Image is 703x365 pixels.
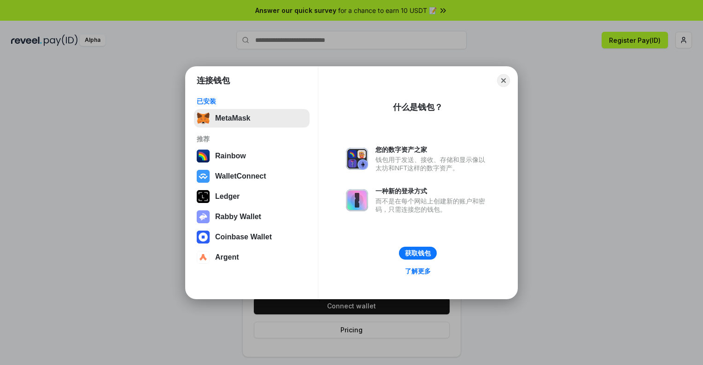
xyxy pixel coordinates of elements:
img: svg+xml,%3Csvg%20xmlns%3D%22http%3A%2F%2Fwww.w3.org%2F2000%2Fsvg%22%20width%3D%2228%22%20height%3... [197,190,210,203]
button: Close [497,74,510,87]
button: Rainbow [194,147,310,165]
img: svg+xml,%3Csvg%20xmlns%3D%22http%3A%2F%2Fwww.w3.org%2F2000%2Fsvg%22%20fill%3D%22none%22%20viewBox... [346,189,368,211]
img: svg+xml,%3Csvg%20xmlns%3D%22http%3A%2F%2Fwww.w3.org%2F2000%2Fsvg%22%20fill%3D%22none%22%20viewBox... [197,210,210,223]
div: Rabby Wallet [215,213,261,221]
button: WalletConnect [194,167,310,185]
img: svg+xml,%3Csvg%20fill%3D%22none%22%20height%3D%2233%22%20viewBox%3D%220%200%2035%2033%22%20width%... [197,112,210,125]
img: svg+xml,%3Csvg%20xmlns%3D%22http%3A%2F%2Fwww.w3.org%2F2000%2Fsvg%22%20fill%3D%22none%22%20viewBox... [346,148,368,170]
button: MetaMask [194,109,310,127]
div: 推荐 [197,135,307,143]
a: 了解更多 [399,265,436,277]
img: svg+xml,%3Csvg%20width%3D%2228%22%20height%3D%2228%22%20viewBox%3D%220%200%2028%2028%22%20fill%3D... [197,170,210,183]
img: svg+xml,%3Csvg%20width%3D%22120%22%20height%3D%22120%22%20viewBox%3D%220%200%20120%20120%22%20fil... [197,150,210,162]
button: Ledger [194,187,310,206]
div: 什么是钱包？ [393,102,443,113]
div: Coinbase Wallet [215,233,272,241]
button: Rabby Wallet [194,208,310,226]
div: 而不是在每个网站上创建新的账户和密码，只需连接您的钱包。 [375,197,490,214]
div: 了解更多 [405,267,431,275]
button: Argent [194,248,310,267]
div: Rainbow [215,152,246,160]
div: 一种新的登录方式 [375,187,490,195]
img: svg+xml,%3Csvg%20width%3D%2228%22%20height%3D%2228%22%20viewBox%3D%220%200%2028%2028%22%20fill%3D... [197,251,210,264]
div: MetaMask [215,114,250,122]
button: Coinbase Wallet [194,228,310,246]
button: 获取钱包 [399,247,437,260]
div: 已安装 [197,97,307,105]
div: 钱包用于发送、接收、存储和显示像以太坊和NFT这样的数字资产。 [375,156,490,172]
div: 获取钱包 [405,249,431,257]
div: Argent [215,253,239,261]
div: WalletConnect [215,172,266,180]
h1: 连接钱包 [197,75,230,86]
div: Ledger [215,192,240,201]
div: 您的数字资产之家 [375,145,490,154]
img: svg+xml,%3Csvg%20width%3D%2228%22%20height%3D%2228%22%20viewBox%3D%220%200%2028%2028%22%20fill%3D... [197,231,210,243]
